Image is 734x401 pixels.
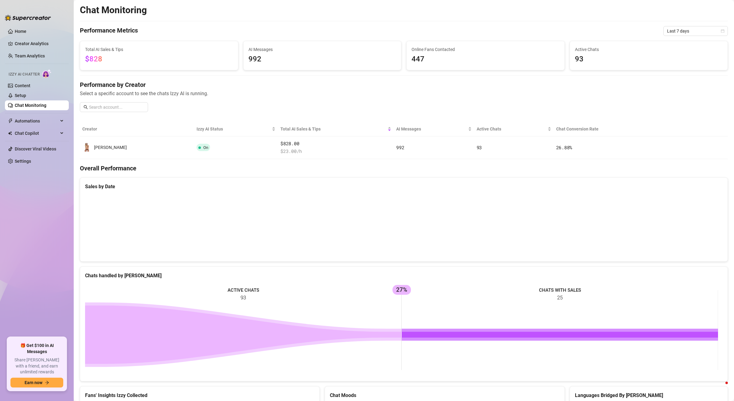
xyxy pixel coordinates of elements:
[667,26,724,36] span: Last 7 days
[278,122,394,136] th: Total AI Sales & Tips
[10,357,63,375] span: Share [PERSON_NAME] with a friend, and earn unlimited rewards
[85,55,102,63] span: $828
[203,145,208,150] span: On
[8,119,13,123] span: thunderbolt
[15,29,26,34] a: Home
[94,145,127,150] span: [PERSON_NAME]
[477,126,546,132] span: Active Chats
[556,144,572,150] span: 26.88 %
[5,15,51,21] img: logo-BBDzfeDw.svg
[80,90,728,97] span: Select a specific account to see the chats Izzy AI is running.
[15,146,56,151] a: Discover Viral Videos
[15,116,58,126] span: Automations
[8,131,12,135] img: Chat Copilot
[80,164,728,173] h4: Overall Performance
[194,122,278,136] th: Izzy AI Status
[280,140,391,147] span: $828.00
[412,46,560,53] span: Online Fans Contacted
[280,126,386,132] span: Total AI Sales & Tips
[396,144,404,150] span: 992
[330,391,559,399] div: Chat Moods
[15,39,64,49] a: Creator Analytics
[9,72,40,77] span: Izzy AI Chatter
[280,148,391,155] span: $ 23.00 /h
[85,391,314,399] div: Fans' Insights Izzy Collected
[15,53,45,58] a: Team Analytics
[42,69,52,78] img: AI Chatter
[721,29,724,33] span: calendar
[80,122,194,136] th: Creator
[248,53,396,65] span: 992
[45,380,49,385] span: arrow-right
[713,380,728,395] iframe: Intercom live chat
[394,122,474,136] th: AI Messages
[575,53,723,65] span: 93
[474,122,554,136] th: Active Chats
[248,46,396,53] span: AI Messages
[15,128,58,138] span: Chat Copilot
[575,391,723,399] div: Languages Bridged By [PERSON_NAME]
[412,53,560,65] span: 447
[83,143,91,152] img: Tiffany
[15,83,30,88] a: Content
[85,46,233,53] span: Total AI Sales & Tips
[15,159,31,164] a: Settings
[10,343,63,355] span: 🎁 Get $100 in AI Messages
[554,122,663,136] th: Chat Conversion Rate
[80,4,147,16] h2: Chat Monitoring
[85,183,723,190] div: Sales by Date
[80,26,138,36] h4: Performance Metrics
[84,105,88,109] span: search
[575,46,723,53] span: Active Chats
[15,93,26,98] a: Setup
[15,103,46,108] a: Chat Monitoring
[396,126,467,132] span: AI Messages
[197,126,271,132] span: Izzy AI Status
[89,104,144,111] input: Search account...
[85,272,723,279] div: Chats handled by [PERSON_NAME]
[10,378,63,387] button: Earn nowarrow-right
[80,80,728,89] h4: Performance by Creator
[25,380,42,385] span: Earn now
[477,144,482,150] span: 93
